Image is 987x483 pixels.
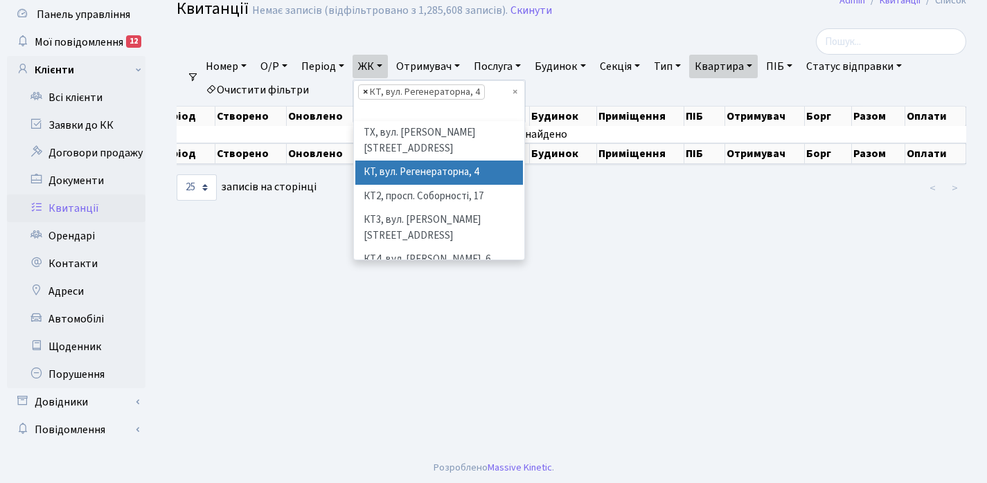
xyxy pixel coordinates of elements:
a: Договори продажу [7,139,145,167]
select: записів на сторінці [177,174,217,201]
a: Порушення [7,361,145,388]
th: Оплати [905,107,966,126]
a: Отримувач [391,55,465,78]
a: Щоденник [7,333,145,361]
a: Довідники [7,388,145,416]
th: Разом [852,107,906,126]
a: Квитанції [7,194,145,222]
th: Приміщення [597,107,685,126]
a: Документи [7,167,145,194]
th: Будинок [530,143,596,164]
th: Отримувач [725,143,805,164]
th: Борг [805,107,852,126]
a: Панель управління [7,1,145,28]
input: Пошук... [816,28,966,55]
a: Номер [200,55,252,78]
th: Будинок [530,107,596,126]
th: ПІБ [684,107,724,126]
a: ПІБ [761,55,798,78]
th: Період [157,143,215,164]
li: ТХ, вул. [PERSON_NAME][STREET_ADDRESS] [355,121,523,161]
span: Мої повідомлення [35,35,123,50]
a: Мої повідомлення12 [7,28,145,56]
a: ЖК [353,55,388,78]
li: КТ, вул. Регенераторна, 4 [355,161,523,185]
div: Немає записів (відфільтровано з 1,285,608 записів). [252,4,508,17]
div: Розроблено . [434,460,554,475]
a: Скинути [510,4,552,17]
li: КТ2, просп. Соборності, 17 [355,185,523,209]
th: Оплати [905,143,966,164]
li: КТ, вул. Регенераторна, 4 [358,84,485,100]
th: Оновлено [287,107,361,126]
a: Адреси [7,277,145,305]
a: Повідомлення [7,416,145,444]
th: Отримувач [725,107,805,126]
a: Орендарі [7,222,145,250]
th: Оновлено [287,143,361,164]
a: Послуга [468,55,526,78]
th: Створено [215,107,287,126]
a: Будинок [529,55,591,78]
a: Квартира [689,55,758,78]
th: Період [157,107,215,126]
a: Секція [594,55,646,78]
li: КТ4, вул. [PERSON_NAME], 6 [355,248,523,272]
a: Заявки до КК [7,111,145,139]
a: Період [296,55,350,78]
a: Статус відправки [801,55,907,78]
span: Видалити всі елементи [513,85,517,99]
a: Контакти [7,250,145,277]
a: Очистити фільтри [200,78,314,102]
a: Тип [648,55,686,78]
div: 12 [126,35,141,48]
a: Клієнти [7,56,145,84]
th: Разом [852,143,906,164]
span: × [363,85,368,99]
th: ПІБ [684,143,724,164]
a: Massive Kinetic [488,460,552,475]
th: Створено [215,143,287,164]
li: КТ3, вул. [PERSON_NAME][STREET_ADDRESS] [355,208,523,248]
a: О/Р [255,55,293,78]
span: Панель управління [37,7,130,22]
label: записів на сторінці [177,174,317,201]
th: Борг [805,143,852,164]
th: Приміщення [597,143,685,164]
a: Всі клієнти [7,84,145,111]
a: Автомобілі [7,305,145,333]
